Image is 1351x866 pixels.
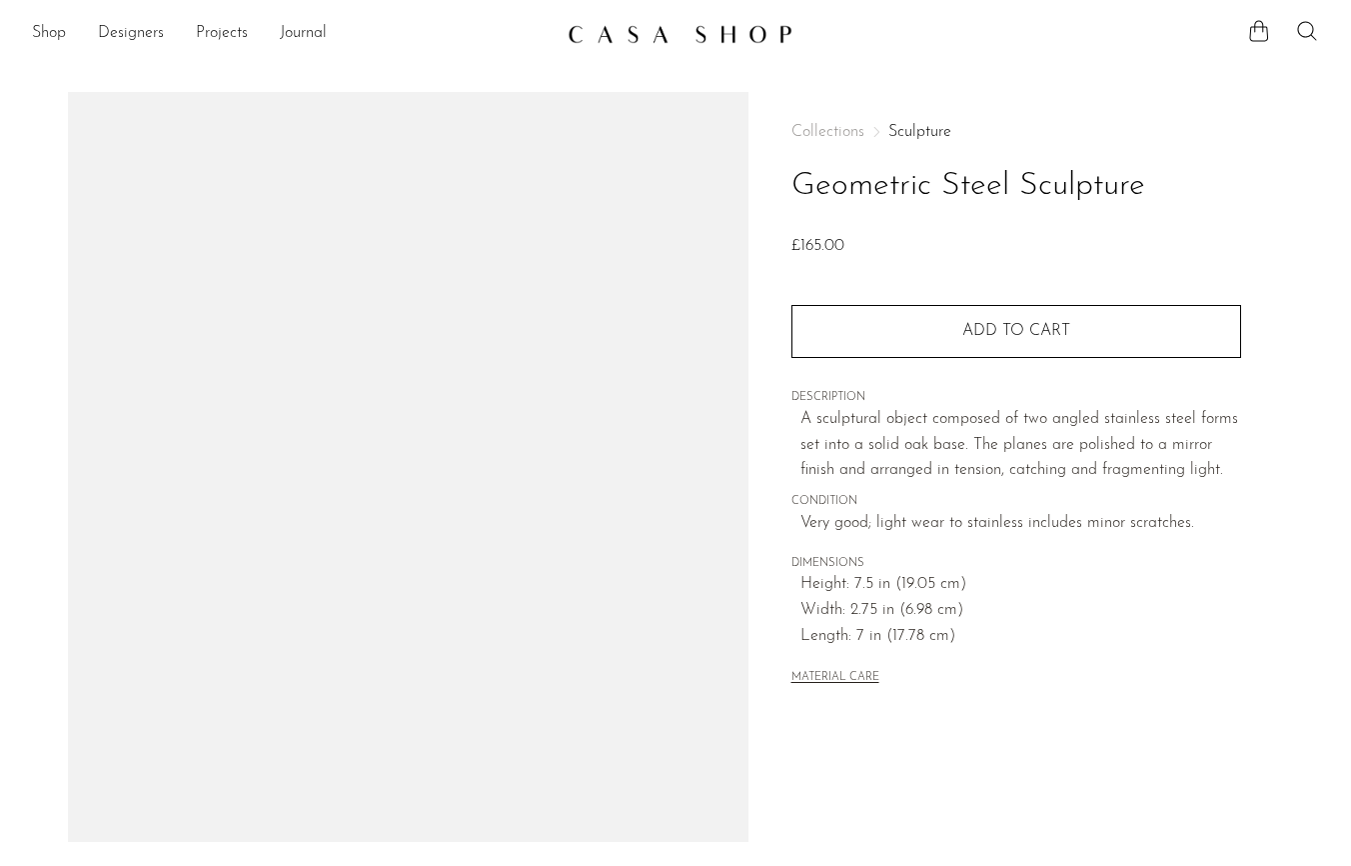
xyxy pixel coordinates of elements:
[962,323,1070,339] span: Add to cart
[196,21,248,47] a: Projects
[32,17,552,51] nav: Desktop navigation
[32,21,66,47] a: Shop
[791,555,1241,573] span: DIMENSIONS
[800,407,1241,484] p: A sculptural object composed of two angled stainless steel forms set into a solid oak base. The p...
[280,21,327,47] a: Journal
[791,124,864,140] span: Collections
[800,511,1241,537] span: Very good; light wear to stainless includes minor scratches.
[800,598,1241,624] span: Width: 2.75 in (6.98 cm)
[791,493,1241,511] span: CONDITION
[791,671,879,686] button: MATERIAL CARE
[800,624,1241,650] span: Length: 7 in (17.78 cm)
[791,161,1241,212] h1: Geometric Steel Sculpture
[888,124,951,140] a: Sculpture
[32,17,552,51] ul: NEW HEADER MENU
[791,238,844,254] span: £165.00
[791,305,1241,357] button: Add to cart
[791,124,1241,140] nav: Breadcrumbs
[98,21,164,47] a: Designers
[800,572,1241,598] span: Height: 7.5 in (19.05 cm)
[791,389,1241,407] span: DESCRIPTION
